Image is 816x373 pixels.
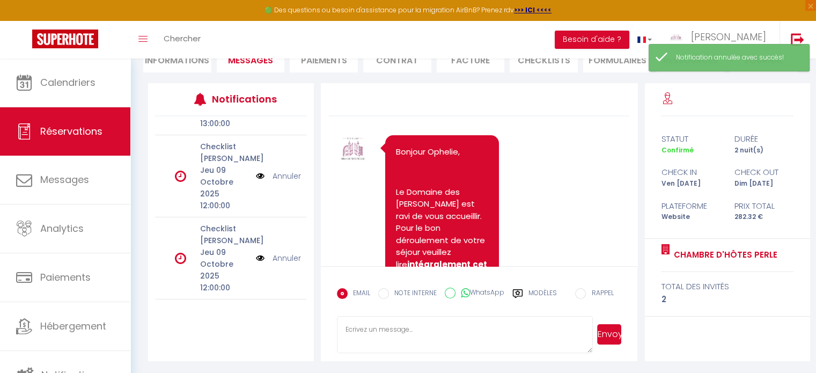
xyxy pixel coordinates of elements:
[437,46,505,72] li: Facture
[455,288,504,299] label: WhatsApp
[660,21,780,58] a: ... [PERSON_NAME]
[555,31,629,49] button: Besoin d'aide ?
[40,222,84,235] span: Analytics
[654,179,727,189] div: Ven [DATE]
[40,270,91,284] span: Paiements
[670,248,777,261] a: Chambre d'hôtes Perle
[473,259,487,270] b: cet
[337,133,369,165] img: 17060882170167.jpg
[583,46,651,72] li: FORMULAIRES
[256,170,264,182] img: NO IMAGE
[661,293,793,306] div: 2
[691,30,766,43] span: [PERSON_NAME]
[676,53,798,63] div: Notification annulée avec succès!
[348,288,370,300] label: EMAIL
[143,46,211,72] li: Informations
[727,200,801,213] div: Prix total
[290,46,358,72] li: Paiements
[510,46,578,72] li: CHECKLISTS
[156,21,209,58] a: Chercher
[396,146,488,158] p: Bonjour Ophelie,
[514,5,552,14] a: >>> ICI <<<<
[654,133,727,145] div: statut
[727,212,801,222] div: 282.32 €
[273,170,301,182] a: Annuler
[228,54,273,67] span: Messages
[407,259,471,270] b: intégralement
[528,288,557,307] label: Modèles
[200,141,249,164] p: Checklist [PERSON_NAME]
[727,179,801,189] div: Dim [DATE]
[396,186,488,283] p: Le Domaine des [PERSON_NAME] est ravi de vous accueillir. Pour le bon déroulement de votre séjour...
[791,33,804,46] img: logout
[212,87,275,111] h3: Notifications
[654,212,727,222] div: Website
[256,252,264,264] img: NO IMAGE
[40,125,102,138] span: Réservations
[200,223,249,246] p: Checklist [PERSON_NAME]
[200,246,249,294] p: Jeu 09 Octobre 2025 12:00:00
[668,33,684,41] img: ...
[200,164,249,211] p: Jeu 09 Octobre 2025 12:00:00
[164,33,201,44] span: Chercher
[597,324,621,345] button: Envoyer
[40,173,89,186] span: Messages
[586,288,613,300] label: RAPPEL
[32,30,98,48] img: Super Booking
[363,46,431,72] li: Contrat
[654,166,727,179] div: check in
[273,252,301,264] a: Annuler
[661,145,693,155] span: Confirmé
[40,319,106,333] span: Hébergement
[654,200,727,213] div: Plateforme
[727,166,801,179] div: check out
[661,280,793,293] div: total des invités
[40,76,95,89] span: Calendriers
[727,133,801,145] div: durée
[727,145,801,156] div: 2 nuit(s)
[389,288,437,300] label: NOTE INTERNE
